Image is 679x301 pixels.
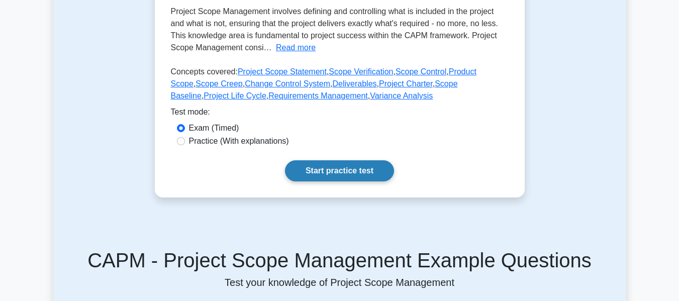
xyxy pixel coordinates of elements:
[245,79,330,88] a: Change Control System
[396,67,446,76] a: Scope Control
[189,122,239,134] label: Exam (Timed)
[332,79,376,88] a: Deliverables
[238,67,327,76] a: Project Scope Statement
[65,248,614,272] h5: CAPM - Project Scope Management Example Questions
[276,42,316,54] button: Read more
[204,91,266,100] a: Project Life Cycle
[329,67,393,76] a: Scope Verification
[189,135,289,147] label: Practice (With explanations)
[196,79,242,88] a: Scope Creep
[171,66,509,106] p: Concepts covered: , , , , , , , , , , ,
[370,91,433,100] a: Variance Analysis
[65,276,614,288] p: Test your knowledge of Project Scope Management
[379,79,433,88] a: Project Charter
[268,91,367,100] a: Requirements Management
[171,7,498,52] span: Project Scope Management involves defining and controlling what is included in the project and wh...
[171,106,509,122] div: Test mode:
[285,160,394,181] a: Start practice test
